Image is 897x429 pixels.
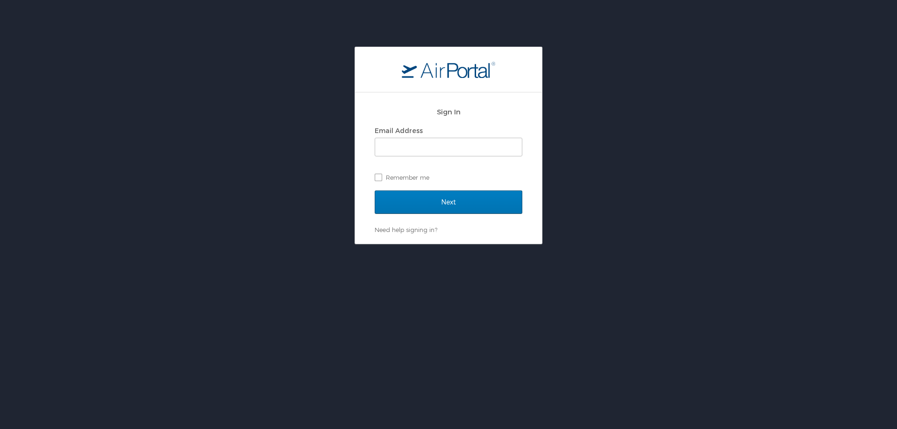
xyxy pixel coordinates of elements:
input: Next [375,190,522,214]
label: Remember me [375,170,522,184]
img: logo [402,61,495,78]
a: Need help signing in? [375,226,437,233]
h2: Sign In [375,106,522,117]
label: Email Address [375,127,423,134]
